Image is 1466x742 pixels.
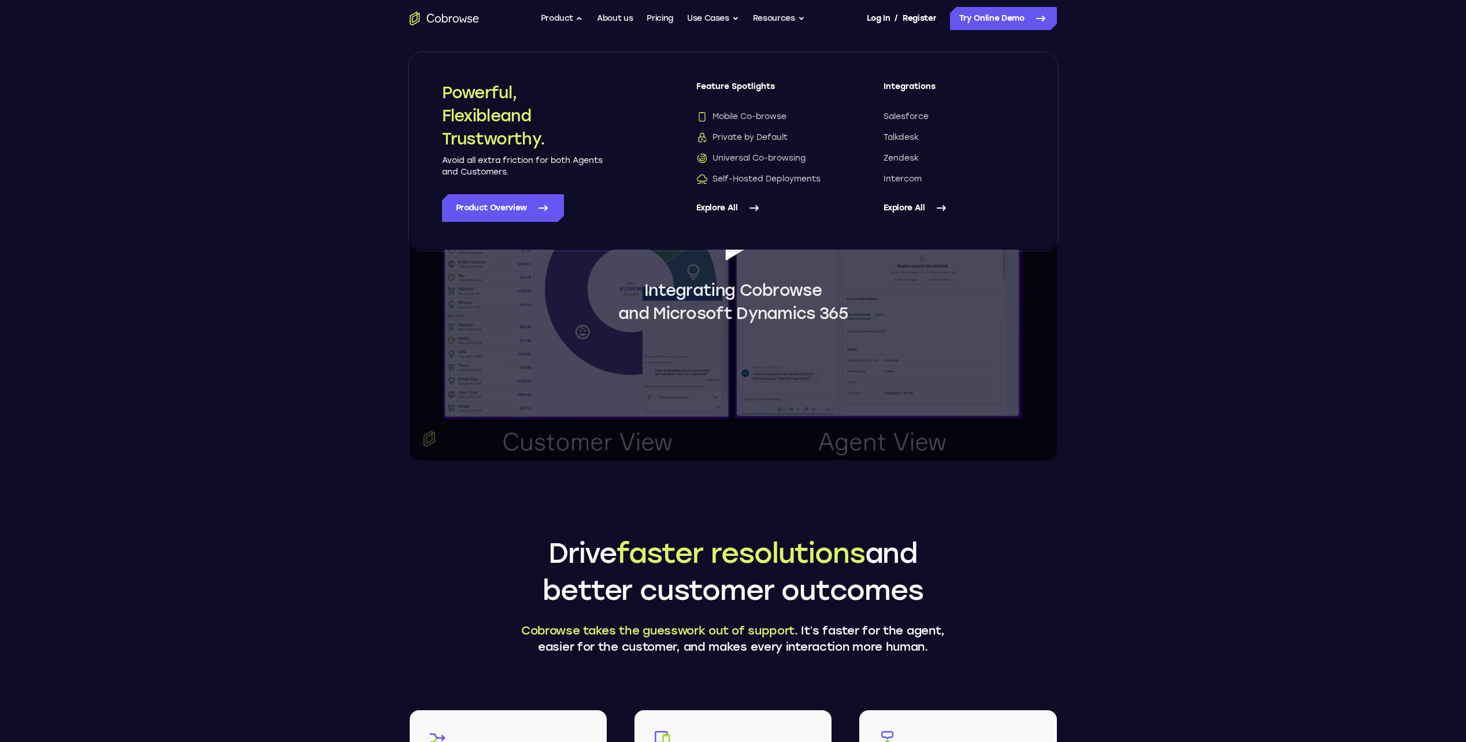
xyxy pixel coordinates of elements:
[696,132,708,143] img: Private by Default
[884,173,922,185] span: Intercom
[442,194,564,222] a: Product Overview
[696,111,708,123] img: Mobile Co-browse
[696,173,837,185] a: Self-Hosted DeploymentsSelf-Hosted Deployments
[884,173,1025,185] a: Intercom
[696,153,837,164] a: Universal Co-browsingUniversal Co-browsing
[884,194,1025,222] a: Explore All
[884,153,1025,164] a: Zendesk
[696,153,708,164] img: Universal Co-browsing
[617,536,864,570] span: faster resolutions
[442,155,604,178] p: Avoid all extra friction for both Agents and Customers.
[687,7,739,30] button: Use Cases
[442,81,604,150] h2: Powerful, Flexible and Trustworthy.
[884,153,919,164] span: Zendesk
[521,624,795,637] span: Cobrowse takes the guesswork out of support
[696,173,708,185] img: Self-Hosted Deployments
[696,153,806,164] span: Universal Co-browsing
[895,12,898,25] span: /
[884,132,919,143] span: Talkdesk
[696,111,786,123] span: Mobile Co-browse
[696,132,837,143] a: Private by DefaultPrivate by Default
[884,81,1025,102] span: Integrations
[696,81,837,102] span: Feature Spotlights
[502,535,964,609] h2: Drive and better customer outcomes
[410,97,1057,461] button: Integrating Cobrowseand Microsoft Dynamics 365
[696,132,788,143] span: Private by Default
[903,7,936,30] a: Register
[618,279,848,325] span: Integrating Cobrowse and Microsoft Dynamics 365
[950,7,1057,30] a: Try Online Demo
[884,132,1025,143] a: Talkdesk
[884,111,929,123] span: Salesforce
[696,173,821,185] span: Self-Hosted Deployments
[647,7,673,30] a: Pricing
[502,622,964,655] p: . It’s faster for the agent, easier for the customer, and makes every interaction more human.
[753,7,805,30] button: Resources
[867,7,890,30] a: Log In
[696,194,837,222] a: Explore All
[696,111,837,123] a: Mobile Co-browseMobile Co-browse
[884,111,1025,123] a: Salesforce
[541,7,584,30] button: Product
[597,7,633,30] a: About us
[410,12,479,25] a: Go to the home page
